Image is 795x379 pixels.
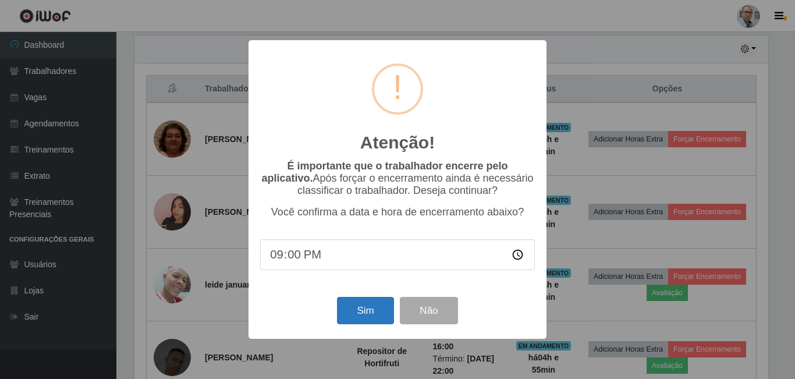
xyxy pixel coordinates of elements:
h2: Atenção! [360,132,435,153]
p: Você confirma a data e hora de encerramento abaixo? [260,206,535,218]
button: Sim [337,297,393,324]
p: Após forçar o encerramento ainda é necessário classificar o trabalhador. Deseja continuar? [260,160,535,197]
b: É importante que o trabalhador encerre pelo aplicativo. [261,160,507,184]
button: Não [400,297,457,324]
